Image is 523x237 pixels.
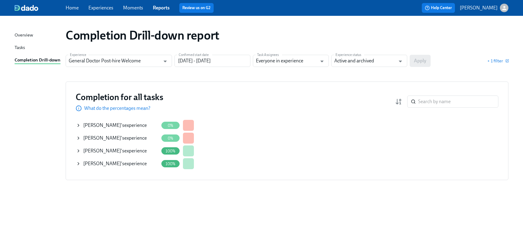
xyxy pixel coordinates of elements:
[88,5,113,11] a: Experiences
[76,132,159,144] div: [PERSON_NAME]'sexperience
[422,3,455,13] button: Help Center
[460,4,508,12] button: [PERSON_NAME]
[164,136,177,141] span: 0%
[83,161,121,166] span: [PERSON_NAME]
[15,5,38,11] img: dado
[317,57,327,66] button: Open
[164,123,177,128] span: 0%
[83,135,147,141] div: 's experience
[162,149,179,153] span: 100%
[83,122,147,129] div: 's experience
[425,5,452,11] span: Help Center
[76,92,163,103] h3: Completion for all tasks
[66,28,219,43] h1: Completion Drill-down report
[15,57,61,64] a: Completion Drill-down
[460,5,497,11] p: [PERSON_NAME]
[66,5,79,11] a: Home
[83,160,147,167] div: 's experience
[76,158,159,170] div: [PERSON_NAME]'sexperience
[182,5,211,11] a: Review us on G2
[83,148,147,154] div: 's experience
[179,3,214,13] button: Review us on G2
[487,58,508,64] button: + 1 filter
[15,32,61,39] a: Overview
[15,5,66,11] a: dado
[395,98,402,105] svg: Completion rate (low to high)
[83,148,121,154] span: [PERSON_NAME]
[83,122,121,128] span: [PERSON_NAME]
[15,44,61,52] a: Tasks
[153,5,170,11] a: Reports
[76,145,159,157] div: [PERSON_NAME]'sexperience
[84,105,150,112] p: What do the percentages mean?
[162,162,179,166] span: 100%
[418,96,498,108] input: Search by name
[396,57,405,66] button: Open
[15,44,25,52] div: Tasks
[83,135,121,141] span: [PERSON_NAME]
[160,57,170,66] button: Open
[123,5,143,11] a: Moments
[76,119,159,131] div: [PERSON_NAME]'sexperience
[15,57,60,64] div: Completion Drill-down
[15,32,33,39] div: Overview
